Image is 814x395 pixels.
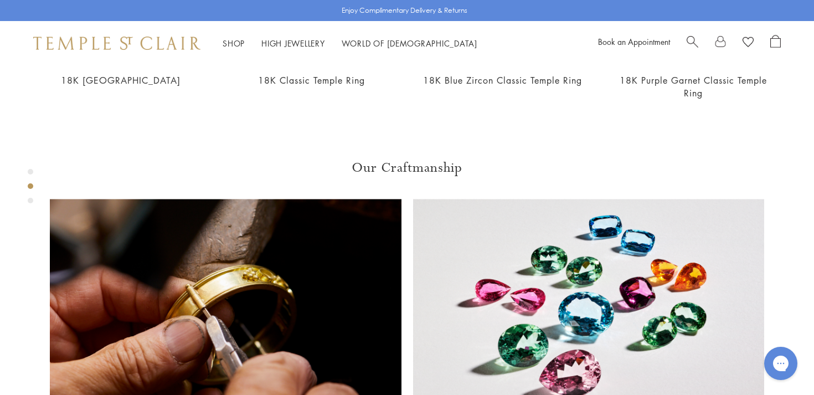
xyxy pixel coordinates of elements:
a: View Wishlist [743,35,754,52]
a: 18K Purple Garnet Classic Temple Ring [620,74,767,99]
a: 18K [GEOGRAPHIC_DATA] [61,74,181,86]
a: 18K Blue Zircon Classic Temple Ring [423,74,582,86]
div: Product gallery navigation [28,166,33,212]
iframe: Gorgias live chat messenger [759,343,803,384]
a: High JewelleryHigh Jewellery [261,38,325,49]
a: Search [687,35,698,52]
a: ShopShop [223,38,245,49]
a: Book an Appointment [598,36,670,47]
a: 18K Classic Temple Ring [258,74,365,86]
h3: Our Craftmanship [50,159,764,177]
img: Temple St. Clair [33,37,200,50]
p: Enjoy Complimentary Delivery & Returns [342,5,467,16]
a: Open Shopping Bag [770,35,781,52]
nav: Main navigation [223,37,477,50]
a: World of [DEMOGRAPHIC_DATA]World of [DEMOGRAPHIC_DATA] [342,38,477,49]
